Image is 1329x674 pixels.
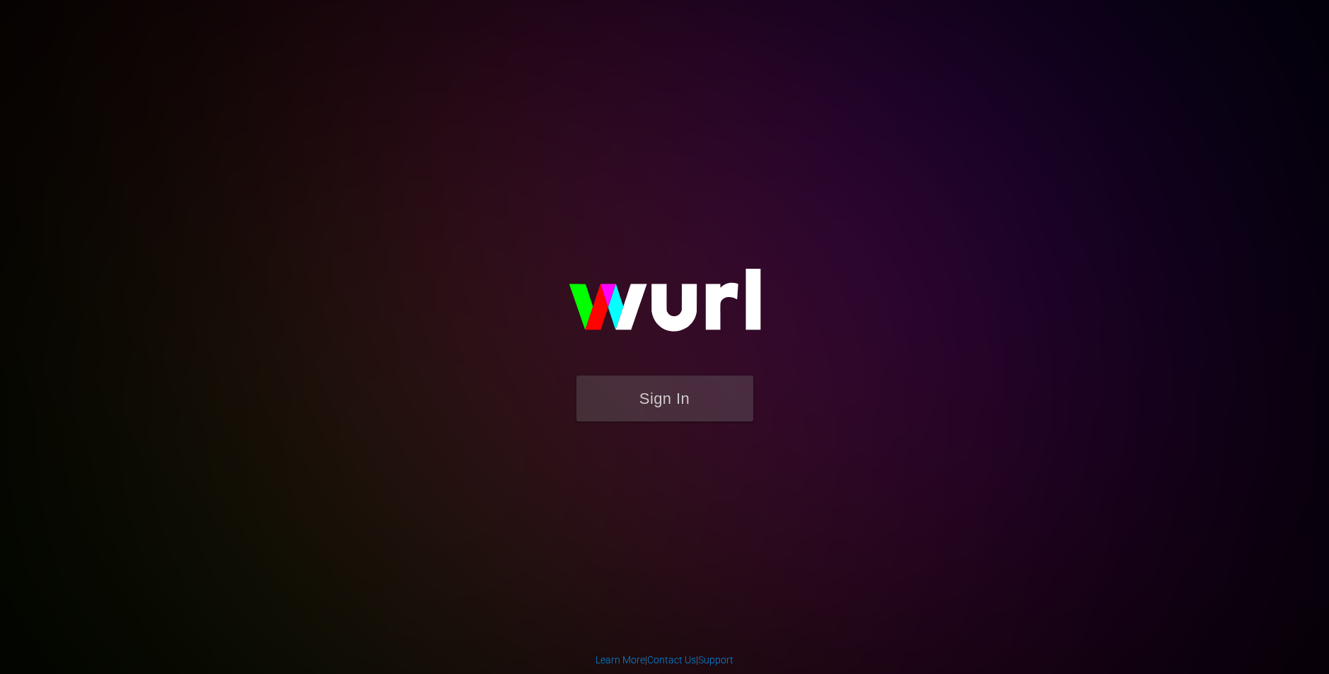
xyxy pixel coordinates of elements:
img: wurl-logo-on-black-223613ac3d8ba8fe6dc639794a292ebdb59501304c7dfd60c99c58986ef67473.svg [523,238,806,376]
button: Sign In [576,376,753,422]
a: Contact Us [647,654,696,666]
a: Support [698,654,733,666]
div: | | [596,653,733,667]
a: Learn More [596,654,645,666]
